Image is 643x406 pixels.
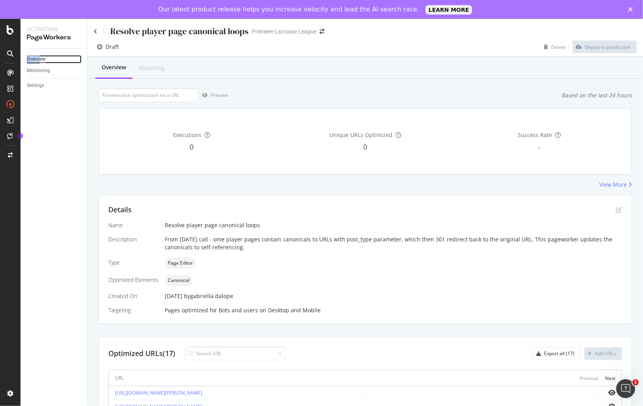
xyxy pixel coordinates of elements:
[616,379,635,398] iframe: Intercom live chat
[426,5,472,15] a: LEARN MORE
[363,142,367,152] span: 0
[115,374,124,382] div: URL
[110,25,249,37] div: Resolve player page canonical loops
[27,55,46,63] div: Overview
[599,181,632,189] a: View More
[158,6,419,13] div: Our latest product release helps you increase velocity and lead the AI search race.
[108,259,158,267] div: Type
[27,82,82,90] a: Settings
[185,347,285,360] input: Search URL
[165,292,622,300] div: [DATE]
[168,278,190,283] span: Canonical
[533,347,581,360] button: Export all (17)
[27,25,81,33] div: Activation
[27,55,82,63] a: Overview
[108,292,158,300] div: Created On
[168,261,193,265] span: Page Editor
[165,306,622,314] div: Pages optimized for on
[572,41,637,53] button: Deploy to production
[616,207,622,213] div: pen-to-square
[108,221,158,229] div: Name
[595,350,616,357] div: Add URLs
[219,306,258,314] div: Bots and users
[580,375,598,382] div: Previous
[605,375,615,382] div: Next
[165,221,622,229] div: Resolve player page canonical loops
[541,41,566,53] button: Delete
[184,292,233,300] div: by gabriella.dalope
[551,44,566,50] div: Delete
[211,92,228,98] div: Preview
[605,373,615,383] button: Next
[94,29,97,34] a: Click to go back
[599,181,627,189] div: View More
[27,82,44,90] div: Settings
[165,275,193,286] div: neutral label
[139,64,165,72] div: Reporting
[268,306,321,314] div: Desktop and Mobile
[561,91,632,99] div: Based on the last 24 hours
[108,349,175,359] div: Optimized URLs (17)
[106,43,119,51] div: Draft
[27,67,82,75] a: Monitoring
[98,88,199,102] input: Preview your optimization on a URL
[538,142,540,152] span: -
[518,131,552,139] span: Success Rate
[580,373,598,383] button: Previous
[329,131,392,139] span: Unique URLs Optimized
[584,347,622,360] button: Add URLs
[199,89,228,102] button: Preview
[165,235,622,251] div: From [DATE] call - ome player pages contain canonicals to URLs with post_type parameter, which th...
[585,44,630,50] div: Deploy to production
[165,258,196,269] div: neutral label
[108,306,158,314] div: Targeting
[108,235,158,243] div: Description
[544,350,574,357] div: Export all (17)
[17,132,24,139] div: Tooltip anchor
[608,389,615,396] i: eye
[173,131,201,139] span: Executions
[108,205,132,215] div: Details
[27,67,50,75] div: Monitoring
[102,63,126,71] div: Overview
[190,142,193,152] span: 0
[320,29,324,34] div: arrow-right-arrow-left
[252,28,316,35] div: Premiere Lacrosse League
[628,7,636,12] div: Close
[115,389,202,396] a: [URL][DOMAIN_NAME][PERSON_NAME]
[632,379,639,386] span: 1
[27,33,81,42] div: PageWorkers
[108,276,158,284] div: Optimized Elements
